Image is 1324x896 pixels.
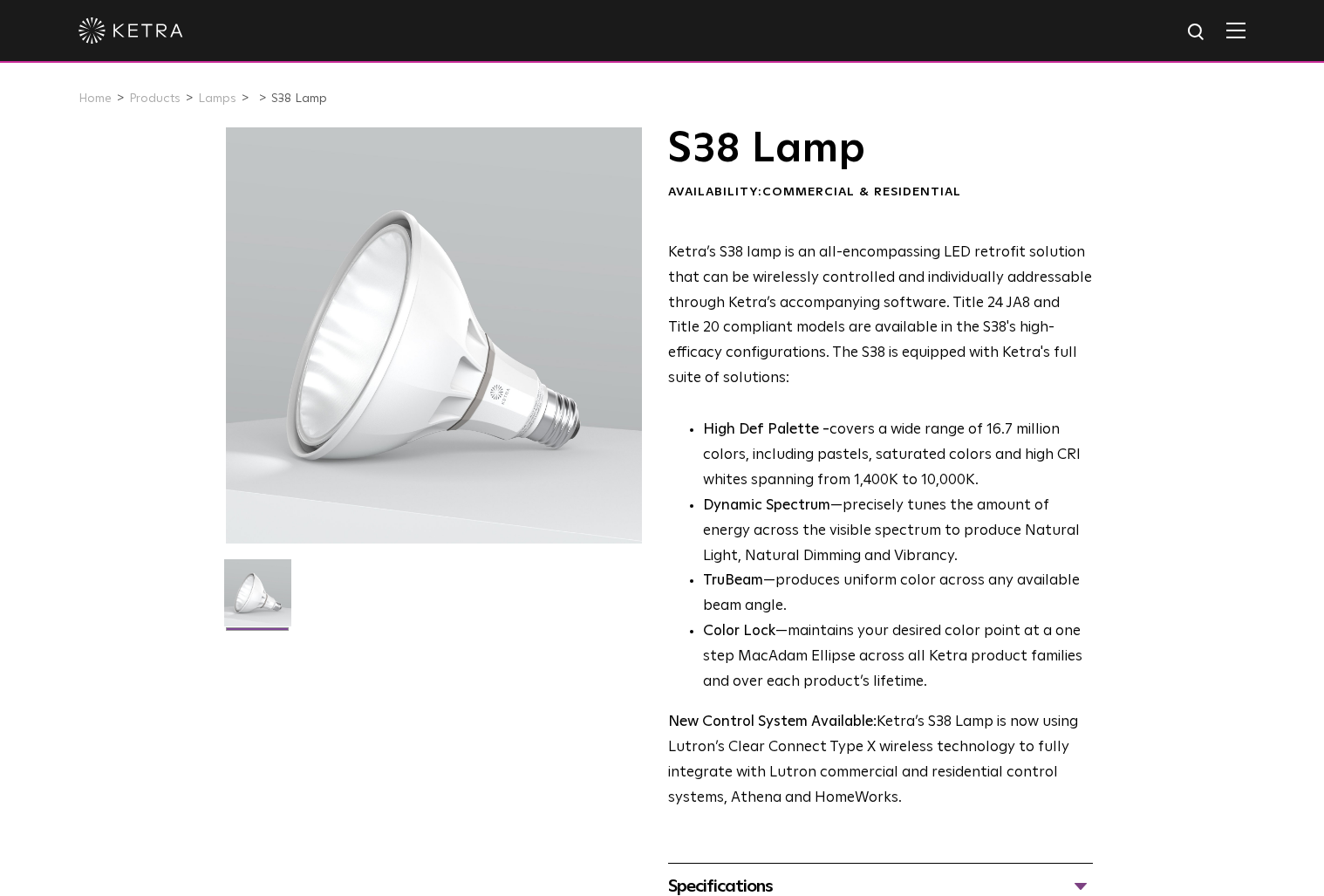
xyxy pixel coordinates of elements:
p: Ketra’s S38 Lamp is now using Lutron’s Clear Connect Type X wireless technology to fully integrat... [668,710,1093,811]
strong: TruBeam [703,573,763,588]
strong: Dynamic Spectrum [703,498,830,513]
a: Home [78,92,112,105]
a: S38 Lamp [271,92,327,105]
img: S38-Lamp-Edison-2021-Web-Square [224,559,291,640]
h1: S38 Lamp [668,127,1093,171]
img: Hamburger%20Nav.svg [1226,22,1246,38]
li: —maintains your desired color point at a one step MacAdam Ellipse across all Ketra product famili... [703,619,1093,695]
a: Lamps [198,92,236,105]
li: —precisely tunes the amount of energy across the visible spectrum to produce Natural Light, Natur... [703,494,1093,570]
img: ketra-logo-2019-white [78,17,183,44]
li: —produces uniform color across any available beam angle. [703,569,1093,619]
img: search icon [1186,22,1208,44]
strong: High Def Palette - [703,422,829,437]
div: Availability: [668,184,1093,202]
p: Ketra’s S38 lamp is an all-encompassing LED retrofit solution that can be wirelessly controlled a... [668,241,1093,392]
strong: Color Lock [703,624,775,639]
strong: New Control System Available: [668,715,877,729]
p: covers a wide range of 16.7 million colors, including pastels, saturated colors and high CRI whit... [703,418,1093,494]
a: Products [129,92,181,105]
span: Commercial & Residential [762,186,961,198]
